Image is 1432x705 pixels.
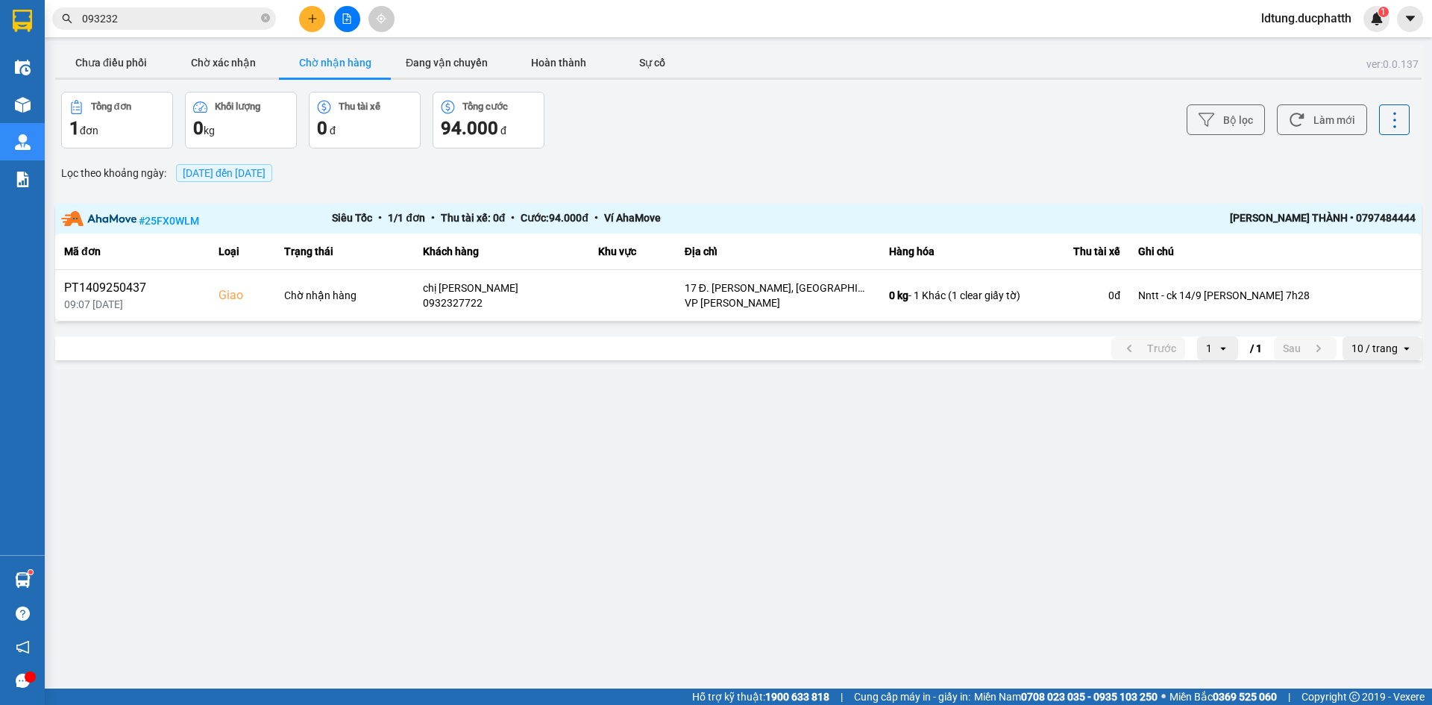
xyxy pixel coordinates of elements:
span: search [62,13,72,24]
div: Khối lượng [215,101,260,112]
span: close-circle [261,12,270,26]
button: Làm mới [1277,104,1367,135]
button: Thu tài xế0 đ [309,92,421,148]
div: 10 / trang [1351,341,1398,356]
th: Hàng hóa [880,234,1029,270]
div: Giao [219,286,266,304]
svg: open [1217,342,1229,354]
div: Nntt - ck 14/9 [PERSON_NAME] 7h28 [1138,288,1413,303]
div: Chờ nhận hàng [284,288,406,303]
span: aim [376,13,386,24]
th: Khu vực [589,234,676,270]
img: warehouse-icon [15,60,31,75]
div: [PERSON_NAME] THÀNH • 0797484444 [1145,210,1416,228]
img: logo-vxr [13,10,32,32]
th: Ghi chú [1129,234,1422,270]
div: Tổng cước [462,101,508,112]
button: Khối lượng0kg [185,92,297,148]
th: Trạng thái [275,234,415,270]
img: solution-icon [15,172,31,187]
div: PT1409250437 [64,279,201,297]
div: đ [317,116,412,140]
div: 0932327722 [423,295,580,310]
span: caret-down [1404,12,1417,25]
span: • [425,212,441,224]
span: • [372,212,388,224]
button: previous page. current page 1 / 1 [1111,337,1185,360]
span: • [588,212,604,224]
span: 0 [317,118,327,139]
button: Chờ nhận hàng [279,48,391,78]
button: Hoàn thành [503,48,615,78]
button: aim [368,6,395,32]
button: plus [299,6,325,32]
input: Selected 10 / trang. [1399,341,1401,356]
span: / 1 [1250,339,1262,357]
span: copyright [1349,692,1360,702]
span: message [16,674,30,688]
th: Loại [210,234,275,270]
span: Miền Bắc [1169,689,1277,705]
button: Chưa điều phối [55,48,167,78]
div: đơn [69,116,165,140]
span: 1 [1381,7,1386,17]
div: 1 [1206,341,1212,356]
span: ldtung.ducphatth [1249,9,1363,28]
span: 0 [193,118,204,139]
div: - 1 Khác (1 clear giấy tờ) [889,288,1020,303]
sup: 1 [28,570,33,574]
img: warehouse-icon [15,572,31,588]
button: Sự cố [615,48,689,78]
img: warehouse-icon [15,134,31,150]
span: [DATE] đến [DATE] [176,164,272,182]
div: 0 đ [1038,288,1120,303]
button: caret-down [1397,6,1423,32]
div: 09:07 [DATE] [64,297,201,312]
button: Tổng cước94.000 đ [433,92,544,148]
span: 15/09/2025 đến 15/09/2025 [183,167,266,179]
div: kg [193,116,289,140]
img: warehouse-icon [15,97,31,113]
span: # 25FX0WLM [139,214,199,226]
span: notification [16,640,30,654]
span: • [505,212,521,224]
span: 0 kg [889,289,908,301]
strong: 0369 525 060 [1213,691,1277,703]
th: Địa chỉ [676,234,880,270]
span: | [1288,689,1290,705]
span: 1 [69,118,80,139]
span: Miền Nam [974,689,1158,705]
img: partner-logo [61,211,136,226]
strong: 1900 633 818 [765,691,829,703]
button: Tổng đơn1đơn [61,92,173,148]
strong: 0708 023 035 - 0935 103 250 [1021,691,1158,703]
span: close-circle [261,13,270,22]
div: 17 Đ. [PERSON_NAME], [GEOGRAPHIC_DATA], [GEOGRAPHIC_DATA], [GEOGRAPHIC_DATA], [GEOGRAPHIC_DATA] [685,281,871,295]
div: Thu tài xế [339,101,380,112]
div: Siêu Tốc 1 / 1 đơn Thu tài xế: 0 đ Cước: 94.000 đ Ví AhaMove [332,210,1145,228]
th: Mã đơn [55,234,210,270]
div: chị [PERSON_NAME] [423,281,580,295]
span: plus [307,13,318,24]
span: question-circle [16,607,30,621]
span: Hỗ trợ kỹ thuật: [692,689,829,705]
sup: 1 [1378,7,1389,17]
img: icon-new-feature [1370,12,1384,25]
button: Bộ lọc [1187,104,1265,135]
button: file-add [334,6,360,32]
div: VP [PERSON_NAME] [685,295,871,310]
button: Chờ xác nhận [167,48,279,78]
div: Thu tài xế [1038,242,1120,260]
span: ⚪️ [1161,694,1166,700]
svg: open [1401,342,1413,354]
span: 94.000 [441,118,498,139]
button: next page. current page 1 / 1 [1274,337,1337,360]
input: Tìm tên, số ĐT hoặc mã đơn [82,10,258,27]
th: Khách hàng [414,234,589,270]
div: Tổng đơn [91,101,131,112]
div: đ [441,116,536,140]
span: Lọc theo khoảng ngày : [61,165,166,181]
span: Cung cấp máy in - giấy in: [854,689,970,705]
button: Đang vận chuyển [391,48,503,78]
span: file-add [342,13,352,24]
